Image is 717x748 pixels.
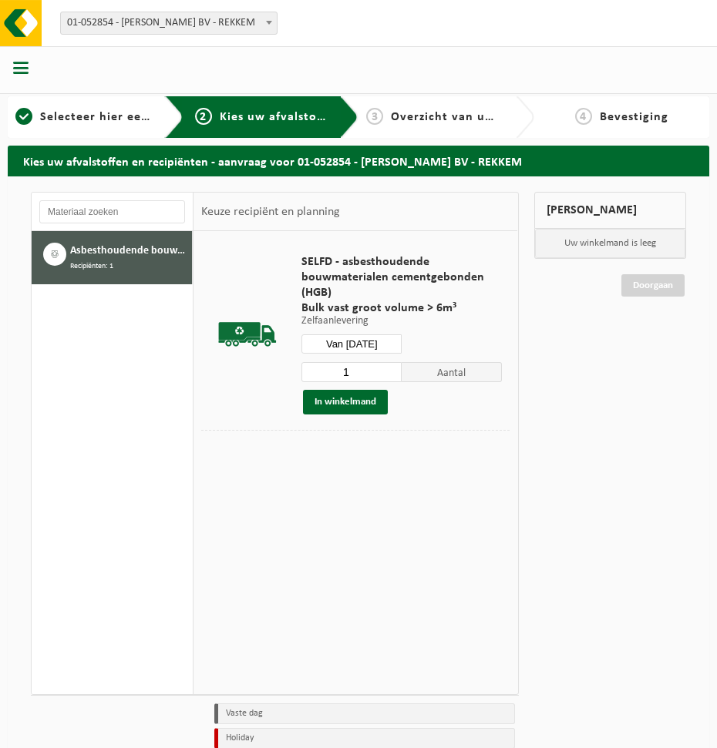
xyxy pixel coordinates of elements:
[301,316,502,327] p: Zelfaanlevering
[621,274,685,297] a: Doorgaan
[303,390,388,414] button: In winkelmand
[402,362,502,382] span: Aantal
[535,229,686,258] p: Uw winkelmand is leeg
[60,12,278,35] span: 01-052854 - LAPERE PATRICK BV - REKKEM
[600,111,668,123] span: Bevestiging
[366,108,383,125] span: 3
[15,108,32,125] span: 1
[15,108,153,126] a: 1Selecteer hier een vestiging
[301,300,502,316] span: Bulk vast groot volume > 6m³
[391,111,554,123] span: Overzicht van uw aanvraag
[70,243,188,260] span: Asbesthoudende bouwmaterialen cementgebonden (hechtgebonden)
[70,260,113,273] span: Recipiënten: 1
[534,192,687,229] div: [PERSON_NAME]
[220,111,432,123] span: Kies uw afvalstoffen en recipiënten
[61,12,277,34] span: 01-052854 - LAPERE PATRICK BV - REKKEM
[194,193,348,231] div: Keuze recipiënt en planning
[195,108,212,125] span: 2
[575,108,592,125] span: 4
[40,111,207,123] span: Selecteer hier een vestiging
[301,254,502,300] span: SELFD - asbesthoudende bouwmaterialen cementgebonden (HGB)
[39,200,185,223] input: Materiaal zoeken
[301,334,402,354] input: Selecteer datum
[32,231,193,284] button: Asbesthoudende bouwmaterialen cementgebonden (hechtgebonden) Recipiënten: 1
[214,703,515,724] li: Vaste dag
[8,146,709,176] h2: Kies uw afvalstoffen en recipiënten - aanvraag voor 01-052854 - [PERSON_NAME] BV - REKKEM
